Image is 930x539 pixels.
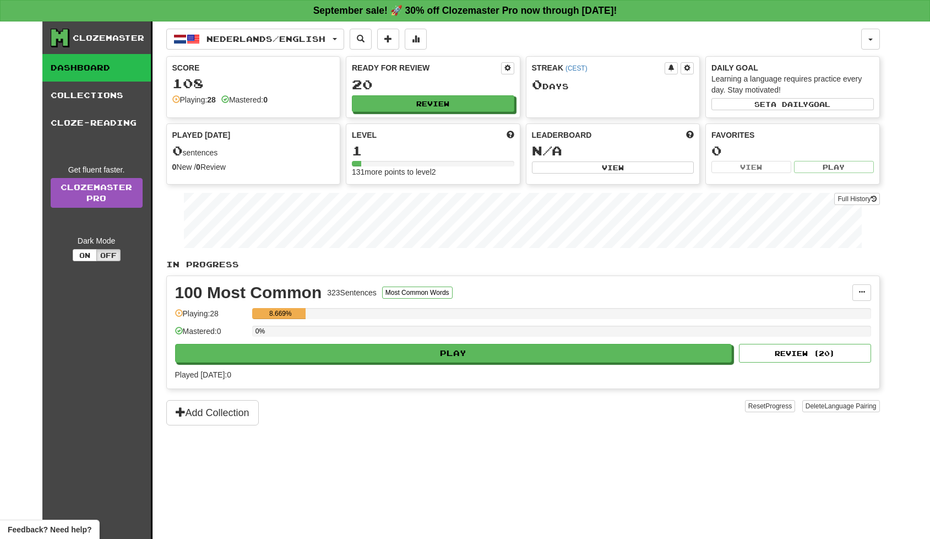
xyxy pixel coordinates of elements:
button: Seta dailygoal [711,98,874,110]
span: This week in points, UTC [686,130,694,141]
a: (CEST) [565,64,588,72]
button: DeleteLanguage Pairing [802,400,880,412]
span: Open feedback widget [8,524,91,535]
div: 100 Most Common [175,284,322,301]
a: Cloze-Reading [42,109,151,137]
strong: September sale! 🚀 30% off Clozemaster Pro now through [DATE]! [313,5,617,16]
button: Play [175,344,732,363]
button: Review (20) [739,344,871,363]
div: Learning a language requires practice every day. Stay motivated! [711,73,874,95]
span: Nederlands / English [206,34,325,44]
div: Mastered: [221,94,268,105]
span: N/A [532,143,562,158]
div: 20 [352,78,514,91]
p: In Progress [166,259,880,270]
button: Play [794,161,874,173]
div: Ready for Review [352,62,501,73]
span: Played [DATE] [172,130,231,141]
a: Collections [42,82,151,109]
strong: 0 [263,95,268,104]
div: sentences [172,144,335,158]
div: Day s [532,78,694,92]
button: Full History [834,193,879,205]
strong: 0 [196,163,200,171]
button: Off [96,249,121,261]
button: Most Common Words [382,287,453,299]
button: Add sentence to collection [377,29,399,50]
div: Mastered: 0 [175,326,247,344]
span: 0 [172,143,183,158]
div: 131 more points to level 2 [352,166,514,177]
span: Leaderboard [532,130,592,141]
div: Playing: 28 [175,308,247,326]
div: Clozemaster [73,33,144,44]
span: Played [DATE]: 0 [175,370,231,379]
div: 323 Sentences [327,287,377,298]
span: 0 [532,77,542,92]
button: Nederlands/English [166,29,344,50]
div: 8.669% [255,308,306,319]
button: Add Collection [166,400,259,425]
strong: 28 [207,95,216,104]
button: On [73,249,97,261]
div: Daily Goal [711,62,874,73]
div: Streak [532,62,665,73]
div: New / Review [172,161,335,173]
div: Get fluent faster. [51,164,143,175]
a: Dashboard [42,54,151,82]
a: ClozemasterPro [51,178,143,208]
div: Dark Mode [51,235,143,246]
div: Favorites [711,130,874,141]
span: Language Pairing [824,402,876,410]
span: Score more points to level up [507,130,514,141]
span: Level [352,130,377,141]
div: 1 [352,144,514,158]
button: ResetProgress [745,400,795,412]
button: More stats [405,29,427,50]
button: View [711,161,791,173]
div: 0 [711,144,874,158]
button: View [532,161,694,174]
span: a daily [771,100,808,108]
strong: 0 [172,163,177,171]
span: Progress [765,402,792,410]
div: Playing: [172,94,216,105]
button: Review [352,95,514,112]
div: Score [172,62,335,73]
button: Search sentences [350,29,372,50]
div: 108 [172,77,335,90]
